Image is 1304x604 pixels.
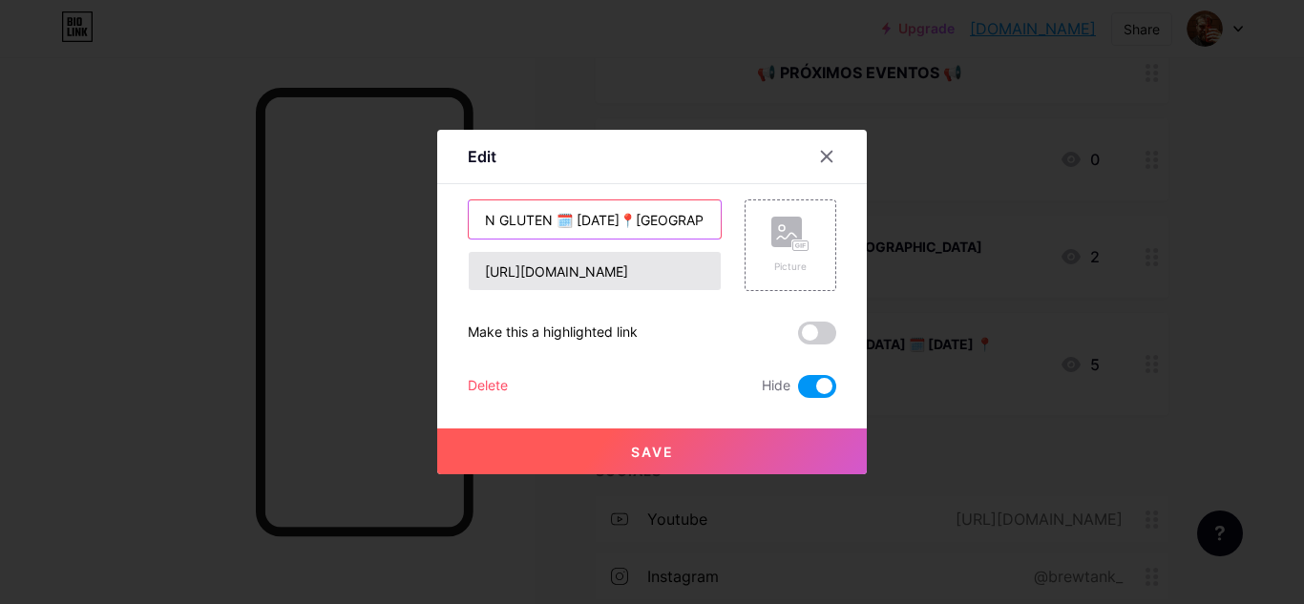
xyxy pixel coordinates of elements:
[468,322,638,344] div: Make this a highlighted link
[437,428,867,474] button: Save
[771,260,810,274] div: Picture
[468,375,508,398] div: Delete
[469,252,721,290] input: URL
[468,145,496,168] div: Edit
[469,200,721,239] input: Title
[762,375,790,398] span: Hide
[631,444,674,460] span: Save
